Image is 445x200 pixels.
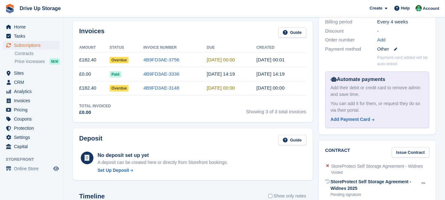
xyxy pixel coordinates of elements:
[14,96,52,105] span: Invoices
[15,51,60,57] a: Contracts
[3,133,60,142] a: menu
[325,46,377,53] div: Payment method
[49,58,60,65] div: NEW
[331,170,423,175] div: Voided
[325,36,377,44] div: Order number
[110,71,121,78] span: Paid
[392,147,429,158] a: Issue Contract
[14,87,52,96] span: Analytics
[143,57,179,62] a: 4B9FD3AE-3756
[377,54,429,67] p: Payment card added will be auto-linked
[14,41,52,50] span: Subscriptions
[331,116,421,123] a: Add Payment Card
[79,53,110,67] td: £182.40
[278,28,306,38] a: Guide
[3,142,60,151] a: menu
[3,69,60,78] a: menu
[14,133,52,142] span: Settings
[110,43,143,53] th: Status
[79,135,102,145] h2: Deposit
[143,43,207,53] th: Invoice Number
[79,28,105,38] h2: Invoices
[17,3,63,14] a: Drive Up Storage
[207,85,235,91] time: 2025-07-09 23:00:00 UTC
[98,159,228,166] p: A deposit can be created here or directly from Storefront bookings.
[143,85,179,91] a: 4B9FD3AE-3148
[3,96,60,105] a: menu
[79,81,110,95] td: £182.40
[331,76,424,83] div: Automate payments
[331,192,417,197] div: Pending signature
[14,32,52,41] span: Tasks
[79,67,110,81] td: £0.00
[377,28,429,35] div: -
[257,71,285,77] time: 2025-07-17 13:19:30 UTC
[278,135,306,145] a: Guide
[3,124,60,133] a: menu
[79,103,111,109] div: Total Invoiced
[14,115,52,123] span: Coupons
[14,22,52,31] span: Home
[14,142,52,151] span: Capital
[331,163,423,170] div: StoreProtect Self Storage Agreement - Widnes
[3,78,60,87] a: menu
[79,43,110,53] th: Amount
[14,164,52,173] span: Online Store
[331,178,417,192] div: StoreProtect Self Storage Agreement - Widnes 2025
[14,124,52,133] span: Protection
[15,59,45,65] span: Price increases
[268,193,306,199] label: Show only notes
[268,193,272,199] input: Show only notes
[207,71,235,77] time: 2025-07-18 13:19:30 UTC
[416,5,422,11] img: Camille
[377,36,386,44] a: Add
[3,105,60,114] a: menu
[5,4,15,13] img: stora-icon-8386f47178a22dfd0bd8f6a31ec36ba5ce8667c1dd55bd0f319d3a0aa187defe.svg
[207,43,257,53] th: Due
[79,193,105,200] h2: Timeline
[207,57,235,62] time: 2025-08-06 23:00:00 UTC
[3,41,60,50] a: menu
[14,78,52,87] span: CRM
[3,87,60,96] a: menu
[423,5,439,12] span: Account
[377,18,429,26] div: Every 4 weeks
[98,167,129,174] div: Set Up Deposit
[325,28,377,35] div: Discount
[14,105,52,114] span: Pricing
[98,152,228,159] div: No deposit set up yet
[3,115,60,123] a: menu
[331,116,370,123] div: Add Payment Card
[370,5,382,11] span: Create
[110,85,129,91] span: Overdue
[3,22,60,31] a: menu
[15,58,60,65] a: Price increases NEW
[79,109,111,116] div: £0.00
[110,57,129,63] span: Overdue
[401,5,410,11] span: Help
[377,46,429,53] div: Other
[331,100,424,114] div: You can add it for them, or request they do so via their portal.
[6,156,63,163] span: Storefront
[143,71,179,77] a: 4B9FD3AE-3336
[52,165,60,172] a: Preview store
[3,164,60,173] a: menu
[3,32,60,41] a: menu
[246,103,306,116] span: Showing 3 of 3 total invoices
[331,84,424,98] div: Add their debit or credit card to remove admin and save time.
[98,167,228,174] a: Set Up Deposit
[257,85,285,91] time: 2025-07-08 23:00:28 UTC
[325,18,377,26] div: Billing period
[257,57,285,62] time: 2025-08-05 23:01:11 UTC
[257,43,306,53] th: Created
[325,147,350,158] h2: Contract
[14,69,52,78] span: Sites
